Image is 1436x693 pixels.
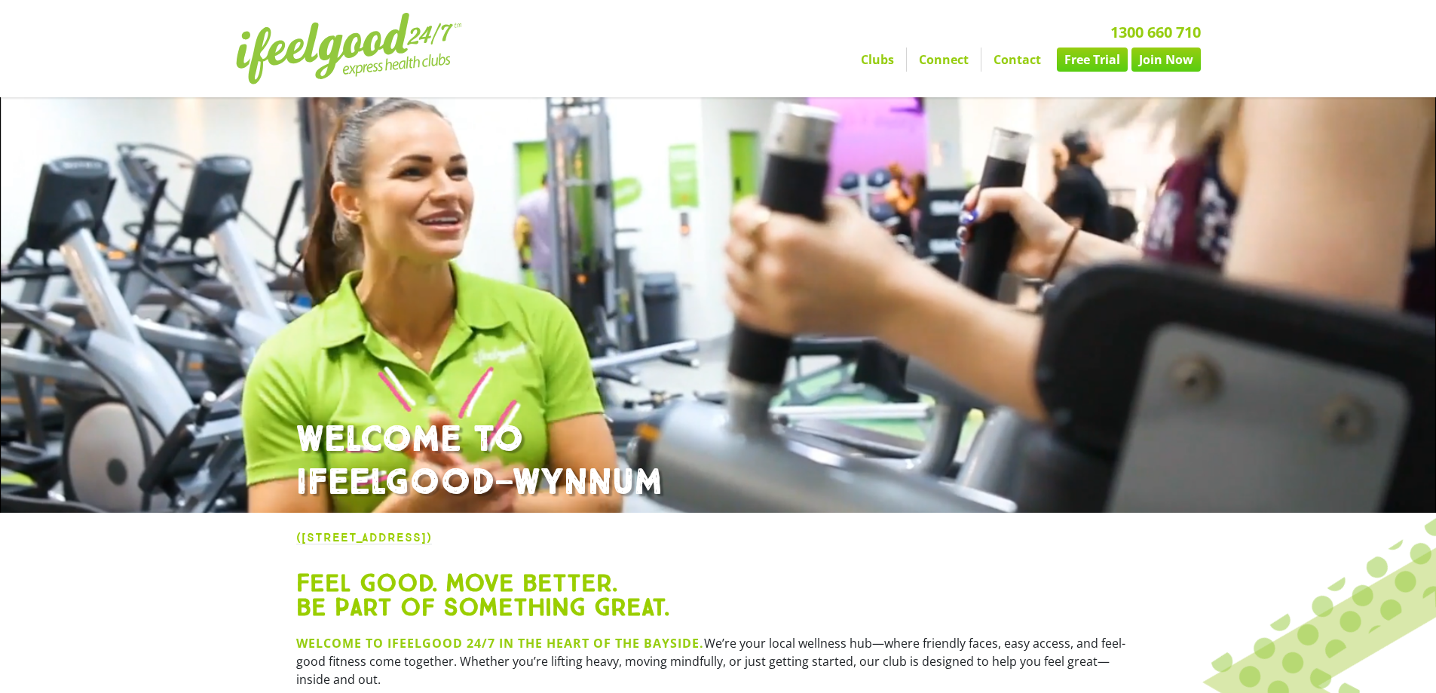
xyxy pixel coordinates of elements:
a: Connect [907,48,981,72]
h2: Feel good. Move better. Be part of something great. [296,571,1141,619]
h1: WELCOME TO IFEELGOOD—WYNNUM [296,419,1141,505]
strong: Welcome to ifeelgood 24/7 in the heart of the bayside. [296,635,704,652]
a: Free Trial [1057,48,1128,72]
a: Clubs [849,48,906,72]
p: We’re your local wellness hub—where friendly faces, easy access, and feel-good fitness come toget... [296,634,1141,688]
a: 1300 660 710 [1110,22,1201,42]
nav: Menu [579,48,1201,72]
a: Join Now [1131,48,1201,72]
a: Contact [981,48,1053,72]
a: ([STREET_ADDRESS]) [296,530,432,544]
